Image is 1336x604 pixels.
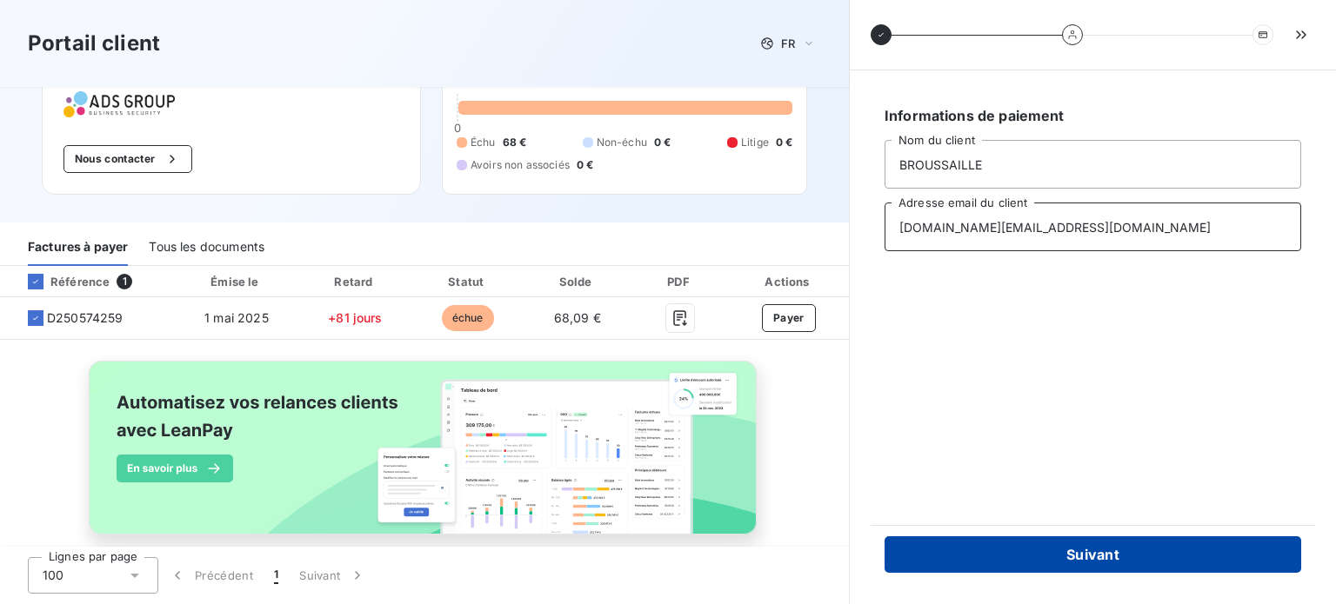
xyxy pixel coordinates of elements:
[885,140,1301,189] input: placeholder
[471,135,496,150] span: Échu
[554,310,601,325] span: 68,09 €
[28,229,128,266] div: Factures à payer
[63,91,175,117] img: Company logo
[117,274,132,289] span: 1
[762,304,816,332] button: Payer
[776,135,792,150] span: 0 €
[503,135,527,150] span: 68 €
[63,145,192,173] button: Nous contacter
[158,557,264,594] button: Précédent
[73,350,776,564] img: banner
[28,28,160,59] h3: Portail client
[635,273,725,290] div: PDF
[14,274,110,289] div: Référence
[204,310,269,325] span: 1 mai 2025
[47,309,124,327] span: D250574259
[597,135,647,150] span: Non-échu
[178,273,295,290] div: Émise le
[454,121,461,135] span: 0
[416,273,520,290] div: Statut
[302,273,409,290] div: Retard
[732,273,845,290] div: Actions
[527,273,628,290] div: Solde
[289,557,377,594] button: Suivant
[885,105,1301,126] h6: Informations de paiement
[274,567,278,584] span: 1
[781,37,795,50] span: FR
[471,157,570,173] span: Avoirs non associés
[885,536,1301,573] button: Suivant
[149,229,264,266] div: Tous les documents
[577,157,593,173] span: 0 €
[442,305,494,331] span: échue
[43,567,63,584] span: 100
[741,135,769,150] span: Litige
[328,310,382,325] span: +81 jours
[885,202,1301,251] input: placeholder
[654,135,671,150] span: 0 €
[264,557,289,594] button: 1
